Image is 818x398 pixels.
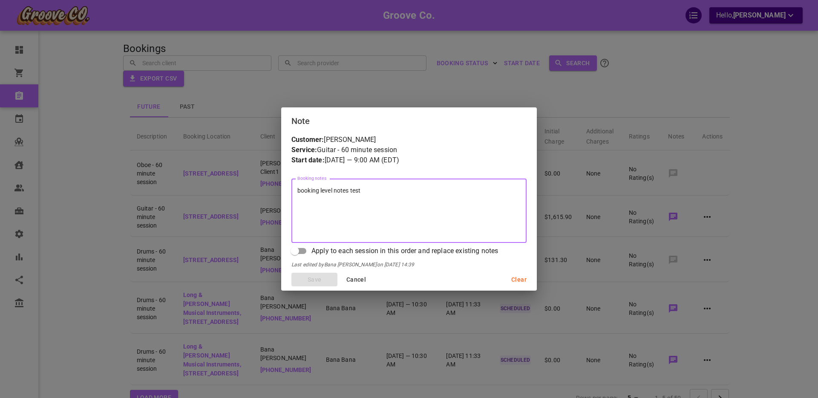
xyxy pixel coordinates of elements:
h2: Note [281,107,537,135]
p: [DATE] — 9:00 AM (EDT) [291,155,527,165]
b: Service: [291,146,317,154]
div: booking level notes test [291,179,527,243]
p: Last edited by Bana [PERSON_NAME] on [DATE] 14:39 [291,259,414,268]
button: Cancel [343,273,370,286]
b: Customer: [291,136,324,144]
span: Clear [511,274,527,285]
b: Start date: [291,156,325,164]
p: Guitar - 60 minute session [291,145,527,155]
span: Apply to each session in this order and replace existing notes [311,246,498,256]
p: [PERSON_NAME] [291,135,527,145]
span: Cancel [346,274,366,285]
button: Clear [499,273,527,286]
